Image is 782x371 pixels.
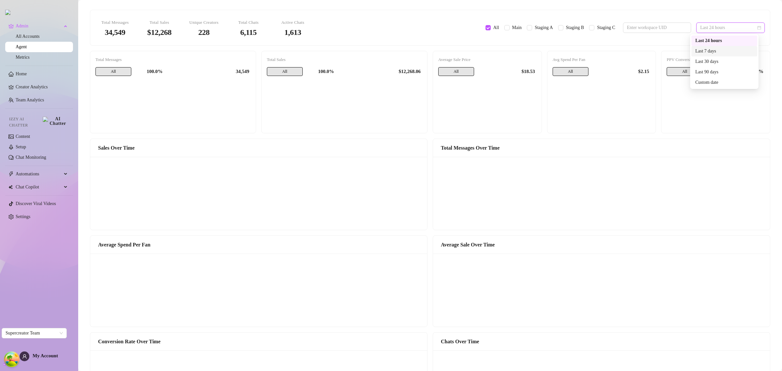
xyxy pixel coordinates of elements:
[16,82,68,92] a: Creator Analytics
[9,116,40,128] span: Izzy AI Chatter
[691,36,757,46] div: Last 24 hours
[8,171,14,177] span: thunderbolt
[189,28,218,36] div: 228
[563,24,587,31] span: Staging B
[594,67,651,76] div: $2.15
[441,144,762,152] div: Total Messages Over Time
[441,241,762,249] div: Average Sale Over Time
[8,23,14,29] span: crown
[667,56,765,63] div: PPV Conversion Rate
[22,354,27,359] span: user
[16,34,40,39] a: All Accounts
[234,19,263,26] div: Total Chats
[33,353,58,358] span: My Account
[667,67,702,76] span: All
[278,19,307,26] div: Active Chats
[145,19,174,26] div: Total Sales
[16,97,44,102] a: Team Analytics
[101,19,129,26] div: Total Messages
[691,56,757,67] div: Last 30 days
[234,28,263,36] div: 6,115
[5,353,18,366] button: Open Tanstack query devtools
[695,37,753,44] div: Last 24 hours
[98,144,419,152] div: Sales Over Time
[16,71,27,76] a: Home
[16,21,62,31] span: Admin
[510,24,525,31] span: Main
[553,67,588,76] span: All
[695,58,753,65] div: Last 30 days
[479,67,536,76] div: $18.53
[438,67,474,76] span: All
[3,362,8,366] span: build
[16,201,56,206] a: Discover Viral Videos
[16,44,27,49] a: Agent
[627,24,682,31] input: Enter workspace UID
[695,68,753,76] div: Last 90 days
[16,214,30,219] a: Settings
[691,46,757,56] div: Last 7 days
[695,48,753,55] div: Last 7 days
[532,24,556,31] span: Staging A
[278,28,307,36] div: 1,613
[691,77,757,88] div: Custom date
[98,241,419,249] div: Average Spend Per Fan
[553,56,651,63] div: Avg Spend Per Fan
[267,56,422,63] div: Total Sales
[594,24,618,31] span: Staging C
[189,19,218,26] div: Unique Creators
[95,56,251,63] div: Total Messages
[168,67,251,76] div: 34,549
[101,28,129,36] div: 34,549
[98,337,419,346] div: Conversion Rate Over Time
[757,26,761,30] span: calendar
[16,169,62,179] span: Automations
[700,23,761,33] span: Last 24 hours
[491,24,502,31] span: All
[308,67,334,76] div: 100.0%
[16,55,30,60] a: Metrics
[95,67,131,76] span: All
[8,185,13,189] img: Chat Copilot
[695,79,753,86] div: Custom date
[16,155,46,160] a: Chat Monitoring
[438,56,536,63] div: Average Sale Price
[339,67,422,76] div: $12,268.06
[16,134,30,139] a: Content
[5,10,10,15] img: logo.svg
[16,182,62,192] span: Chat Copilot
[441,337,762,346] div: Chats Over Time
[137,67,163,76] div: 100.0%
[145,28,174,36] div: $12,268
[16,144,26,149] a: Setup
[6,328,63,338] span: Supercreator Team
[267,67,303,76] span: All
[691,67,757,77] div: Last 90 days
[43,117,68,126] img: AI Chatter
